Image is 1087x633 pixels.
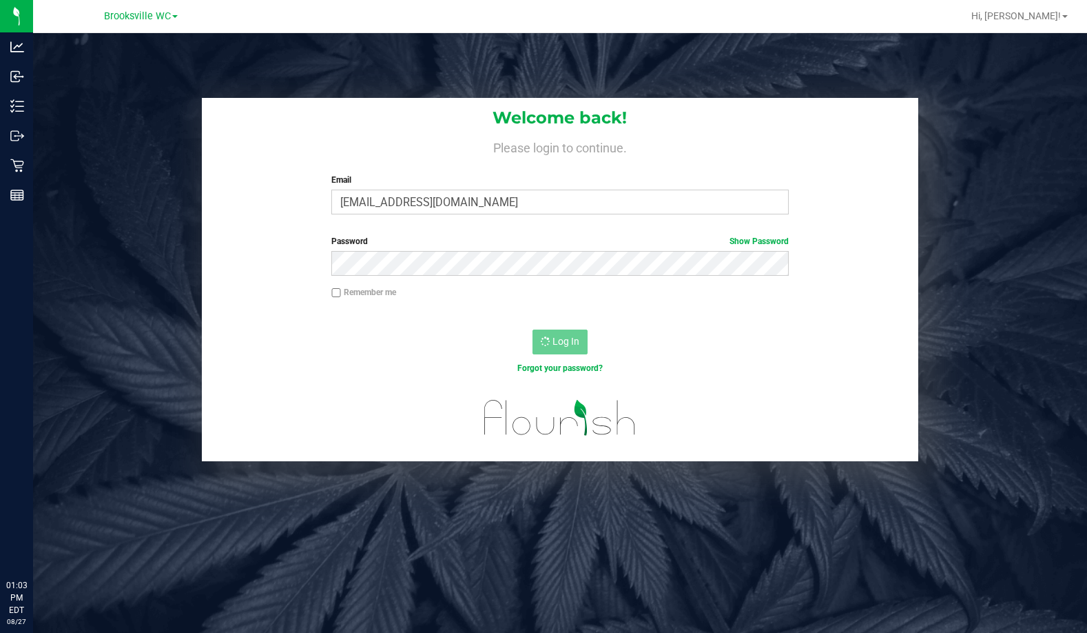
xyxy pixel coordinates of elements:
input: Remember me [331,288,341,298]
label: Email [331,174,788,186]
label: Remember me [331,286,396,299]
inline-svg: Inbound [10,70,24,83]
inline-svg: Outbound [10,129,24,143]
span: Log In [552,336,579,347]
span: Password [331,237,368,246]
p: 01:03 PM EDT [6,579,27,616]
span: Brooksville WC [104,10,171,22]
h1: Welcome back! [202,109,918,127]
h4: Please login to continue. [202,138,918,154]
button: Log In [532,330,588,354]
inline-svg: Reports [10,188,24,202]
span: Hi, [PERSON_NAME]! [971,10,1061,21]
inline-svg: Inventory [10,99,24,113]
inline-svg: Retail [10,159,24,172]
img: flourish_logo.svg [470,389,650,447]
p: 08/27 [6,616,27,627]
inline-svg: Analytics [10,40,24,54]
a: Show Password [729,237,789,246]
a: Forgot your password? [517,363,603,373]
